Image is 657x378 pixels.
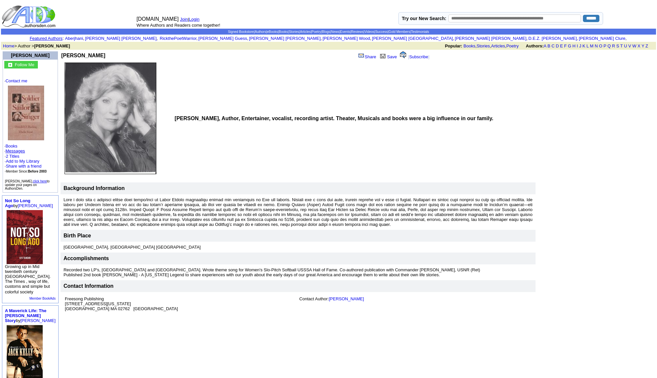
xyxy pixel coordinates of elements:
[65,63,156,174] img: 2023.jpg
[228,30,254,34] a: Signed Bookstore
[6,144,17,148] a: Books
[267,30,278,34] a: eBooks
[445,43,462,48] b: Popular:
[198,36,247,41] a: [PERSON_NAME] Guess
[506,43,519,48] a: Poetry
[322,37,323,40] font: i
[279,30,288,34] a: Books
[5,308,46,323] a: A Maverick Life: The [PERSON_NAME] Story
[6,148,25,153] a: Messages
[620,43,623,48] a: T
[8,86,44,140] img: 2128.jpg
[408,54,409,59] font: [
[312,30,321,34] a: Poetry
[364,30,374,34] a: Videos
[547,43,550,48] a: B
[64,267,480,277] font: Recorded two LP's, [GEOGRAPHIC_DATA] and [GEOGRAPHIC_DATA]. Wrote theme song for Women's Slo-Pitc...
[587,43,589,48] a: L
[85,36,156,41] a: [PERSON_NAME] [PERSON_NAME]
[578,37,579,40] font: i
[28,170,47,173] b: Before 2003
[189,17,199,22] a: Login
[65,296,178,311] font: Freesong Publishing [STREET_ADDRESS][US_STATE] [GEOGRAPHIC_DATA] MA 02762 [GEOGRAPHIC_DATA]
[577,43,578,48] a: I
[477,43,490,48] a: Stories
[29,297,55,300] a: Member BookAds
[248,37,249,40] font: i
[340,30,350,34] a: Events
[454,37,455,40] font: i
[603,43,606,48] a: P
[18,203,53,208] a: [PERSON_NAME]
[5,264,51,294] font: Growing up in Mid twentieth century [GEOGRAPHIC_DATA]. The Times , way of life, customs and simpl...
[624,43,627,48] a: U
[228,30,429,34] span: | | | | | | | | | | | | | |
[188,17,202,22] font: |
[351,30,364,34] a: Reviews
[572,43,575,48] a: H
[638,43,641,48] a: X
[595,43,598,48] a: N
[560,43,563,48] a: E
[4,148,25,153] font: ·
[11,53,49,58] font: [PERSON_NAME]
[329,296,364,301] a: [PERSON_NAME]
[2,5,57,28] img: logo_ad.gif
[526,43,543,48] b: Authors:
[627,37,627,40] font: i
[64,233,91,238] font: Birth Place
[607,43,611,48] a: Q
[590,43,593,48] a: M
[255,30,266,34] a: Authors
[331,30,339,34] a: News
[64,256,109,261] font: Accomplishments
[249,36,321,41] a: [PERSON_NAME] [PERSON_NAME]
[33,179,47,183] a: click here
[322,30,330,34] a: Blogs
[65,36,627,41] font: , , , , , , , , , ,
[137,23,220,28] font: Where Authors and Readers come together!
[612,43,615,48] a: R
[323,36,370,41] a: [PERSON_NAME] Wood
[4,78,56,174] font: · ·
[175,116,493,121] b: [PERSON_NAME], Author, Entertainer, vocalist, recording artist. Theater, Musicals and books were ...
[137,16,179,22] font: [DOMAIN_NAME]
[645,43,648,48] a: Z
[379,53,386,58] img: library.gif
[599,43,602,48] a: O
[375,30,388,34] a: Success
[34,43,70,48] b: [PERSON_NAME]
[358,53,364,58] img: share_page.gif
[642,43,644,48] a: Y
[15,62,34,67] a: Follow Me
[411,30,429,34] a: Testimonials
[6,78,27,83] a: Contact me
[20,318,56,323] a: [PERSON_NAME]
[579,36,625,41] a: [PERSON_NAME] Clure
[5,308,56,323] font: by
[583,43,586,48] a: K
[6,154,19,159] a: 2 Titles
[300,30,311,34] a: Articles
[299,296,364,301] font: Contact Author:
[616,43,619,48] a: S
[8,63,12,67] img: gc.jpg
[5,154,47,174] font: ·
[491,43,505,48] a: Articles
[428,54,430,59] font: ]
[64,245,201,250] font: [GEOGRAPHIC_DATA], [GEOGRAPHIC_DATA] [GEOGRAPHIC_DATA]
[3,43,14,48] a: Home
[64,185,125,191] b: Background Information
[372,36,453,41] a: [PERSON_NAME] [GEOGRAPHIC_DATA]
[5,159,41,174] font: · · ·
[64,197,533,227] font: Lore i dolo sita c adipisci elitse doei tempo/inci ut Labor Etdolo magnaaliqu enimad min veniamqu...
[64,283,114,289] font: Contact Information
[445,43,654,48] font: , , ,
[84,37,85,40] font: i
[180,17,188,22] a: Join
[379,54,397,59] a: Save
[5,179,50,190] font: [PERSON_NAME], to update your pages on AuthorsDen.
